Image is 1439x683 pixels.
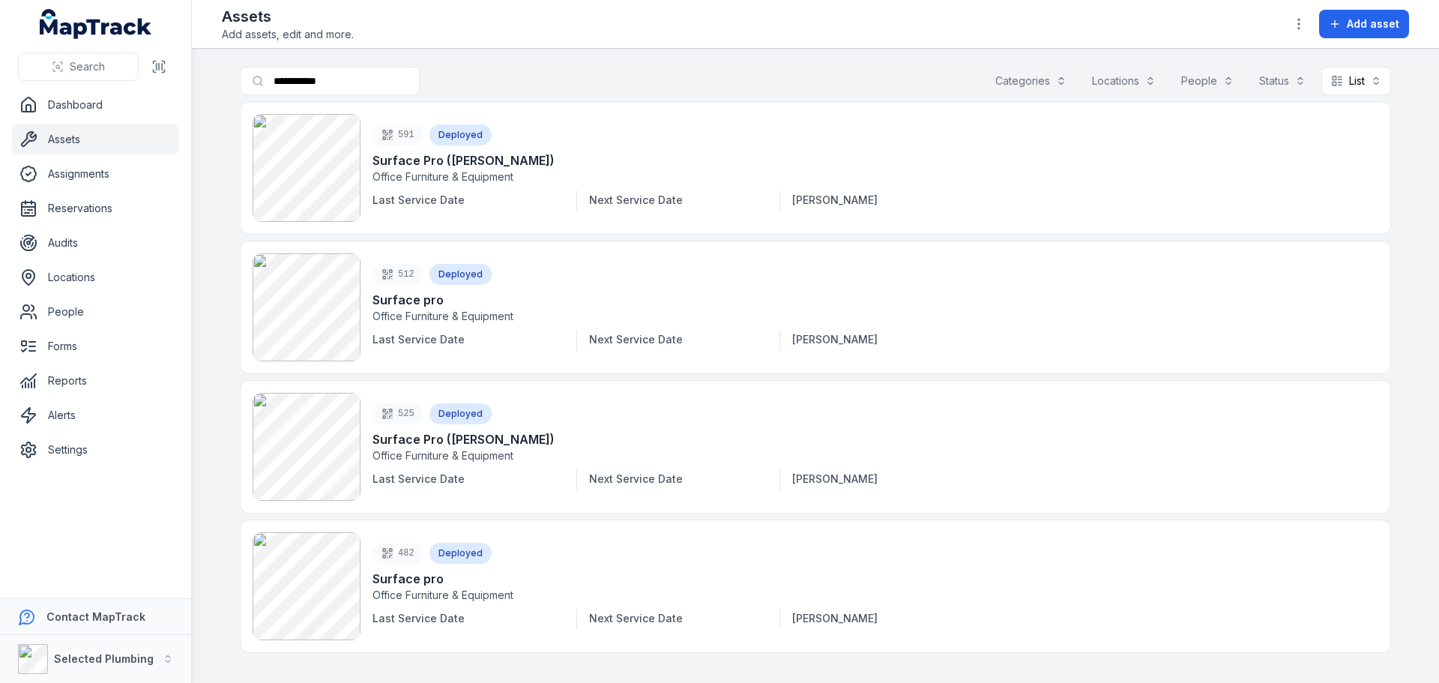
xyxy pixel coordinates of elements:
span: Search [70,59,105,74]
strong: Contact MapTrack [46,610,145,623]
a: Assets [12,124,179,154]
button: Status [1249,67,1315,95]
a: Alerts [12,400,179,430]
a: MapTrack [40,9,152,39]
h2: Assets [222,6,354,27]
a: Dashboard [12,90,179,120]
a: Audits [12,228,179,258]
a: Reservations [12,193,179,223]
button: Categories [986,67,1076,95]
button: Add asset [1319,10,1409,38]
a: Forms [12,331,179,361]
span: Add assets, edit and more. [222,27,354,42]
button: List [1321,67,1391,95]
a: Settings [12,435,179,465]
a: People [12,297,179,327]
a: Reports [12,366,179,396]
button: People [1171,67,1243,95]
a: Assignments [12,159,179,189]
span: Add asset [1347,16,1399,31]
a: Locations [12,262,179,292]
strong: Selected Plumbing [54,652,154,665]
button: Locations [1082,67,1165,95]
button: Search [18,52,139,81]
